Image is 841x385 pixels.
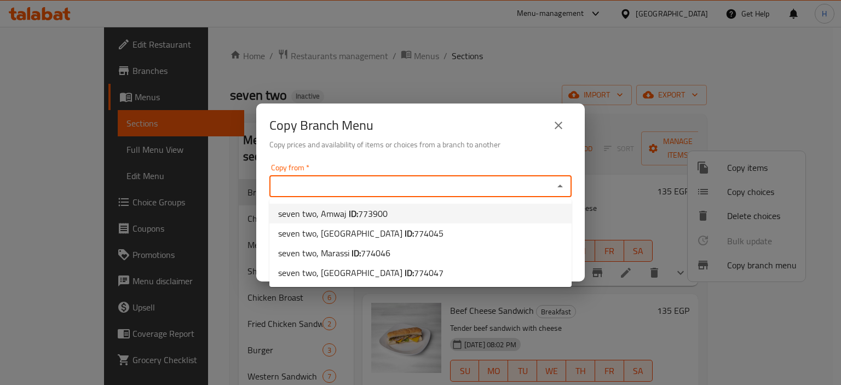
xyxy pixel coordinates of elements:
span: seven two, Amwaj [278,207,388,220]
button: Close [552,179,568,194]
span: 774047 [414,265,443,281]
span: seven two, [GEOGRAPHIC_DATA] [278,227,443,240]
b: ID: [405,265,414,281]
h6: Copy prices and availability of items or choices from a branch to another [269,139,572,151]
button: close [545,112,572,139]
span: 774045 [414,225,443,242]
span: seven two, [GEOGRAPHIC_DATA] [278,266,443,279]
b: ID: [405,225,414,242]
b: ID: [352,245,361,261]
h2: Copy Branch Menu [269,117,373,134]
b: ID: [349,205,358,222]
span: seven two, Marassi [278,246,390,260]
span: 774046 [361,245,390,261]
span: 773900 [358,205,388,222]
